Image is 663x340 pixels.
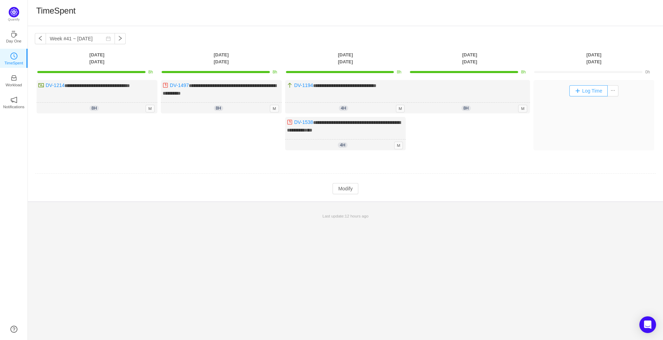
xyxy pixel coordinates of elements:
[283,51,408,65] th: [DATE] [DATE]
[407,51,532,65] th: [DATE] [DATE]
[5,60,23,66] p: TimeSpent
[287,82,292,88] img: 10310
[10,55,17,62] a: icon: clock-circleTimeSpent
[518,105,527,112] span: M
[36,6,76,16] h1: TimeSpent
[159,51,283,65] th: [DATE] [DATE]
[10,96,17,103] i: icon: notification
[3,104,24,110] p: Notifications
[115,33,126,44] button: icon: right
[270,105,279,112] span: M
[339,105,348,111] span: 4h
[10,33,17,40] a: icon: coffeeDay One
[10,326,17,333] a: icon: question-circle
[8,17,20,22] p: Quantify
[163,82,168,88] img: 10304
[338,142,347,148] span: 4h
[532,51,656,65] th: [DATE] [DATE]
[38,82,44,88] img: 10314
[396,105,405,112] span: M
[10,74,17,81] i: icon: inbox
[273,70,277,74] span: 8h
[6,38,21,44] p: Day One
[10,31,17,38] i: icon: coffee
[394,142,403,149] span: M
[170,82,189,88] a: DV-1497
[645,70,650,74] span: 0h
[294,82,313,88] a: DV-1194
[287,119,292,125] img: 10304
[106,36,111,41] i: icon: calendar
[322,214,368,218] span: Last update:
[294,119,313,125] a: DV-1538
[35,51,159,65] th: [DATE] [DATE]
[146,105,155,112] span: M
[569,85,608,96] button: Log Time
[46,82,64,88] a: DV-1214
[521,70,525,74] span: 8h
[607,85,618,96] button: icon: ellipsis
[6,82,22,88] p: Workload
[214,105,223,111] span: 8h
[46,33,115,44] input: Select a week
[397,70,401,74] span: 8h
[639,316,656,333] div: Open Intercom Messenger
[461,105,471,111] span: 8h
[345,214,368,218] span: 12 hours ago
[89,105,99,111] span: 8h
[35,33,46,44] button: icon: left
[9,7,19,17] img: Quantify
[10,77,17,84] a: icon: inboxWorkload
[148,70,153,74] span: 8h
[333,183,358,194] button: Modify
[10,53,17,60] i: icon: clock-circle
[10,98,17,105] a: icon: notificationNotifications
